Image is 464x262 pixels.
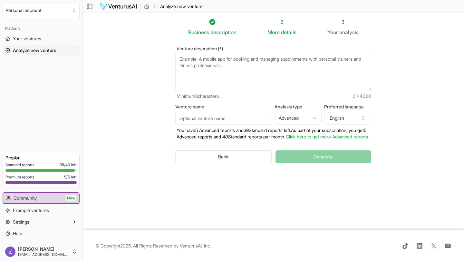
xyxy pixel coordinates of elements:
[5,247,15,257] img: ACg8ocJndFFB6IT6gK55lMQ5WPF20OCvbTO0hTYiwTJGieM6UVvoOQ=s96-c
[175,150,272,163] button: Back
[18,252,69,257] span: [EMAIL_ADDRESS][DOMAIN_NAME]
[327,18,359,26] div: 3
[324,112,371,125] button: English
[66,195,76,201] span: New
[18,246,69,252] span: [PERSON_NAME]
[3,205,80,216] a: Example ventures
[13,47,56,54] span: Analyze new venture
[188,28,209,36] span: Business
[353,93,371,99] span: 0 / 4000
[5,155,77,161] h3: Pro plan
[324,105,371,109] label: Preferred language
[275,105,322,109] label: Analysis type
[3,34,80,44] a: Your ventures
[210,29,237,35] span: description
[175,105,272,109] label: Venture name
[64,175,77,180] span: 5 / 5 left
[144,3,203,10] nav: breadcrumb
[13,35,41,42] span: Your ventures
[160,3,203,10] span: Analyze new venture
[175,46,371,51] label: Venture description (*)
[5,175,34,180] span: Premium reports
[267,28,280,36] span: More
[339,29,359,35] span: analysis
[95,243,211,249] span: © Copyright 2025 . All Rights Reserved by .
[177,93,220,99] span: Minimum 8 characters.
[13,219,29,225] span: Settings
[3,217,80,227] button: Settings
[3,193,79,203] a: CommunityNew
[3,45,80,55] a: Analyze new venture
[175,112,272,125] input: Optional venture name
[13,207,49,214] span: Example ventures
[286,134,369,139] a: Click here to get more Advanced reports.
[13,230,22,237] span: Help
[175,127,371,140] p: You have 5 Advanced reports and 39 Standard reports left. As part of your subscription, y ou get ...
[3,23,80,34] div: Platform
[180,243,210,248] a: VenturusAI, Inc
[267,18,296,26] div: 2
[60,162,77,167] span: 39 / 40 left
[5,162,34,167] span: Standard reports
[3,244,80,259] button: [PERSON_NAME][EMAIL_ADDRESS][DOMAIN_NAME]
[327,28,338,36] span: Your
[100,3,137,10] img: logo
[3,3,80,18] button: Select an organization
[3,228,80,239] a: Help
[14,195,37,201] span: Community
[281,29,296,35] span: details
